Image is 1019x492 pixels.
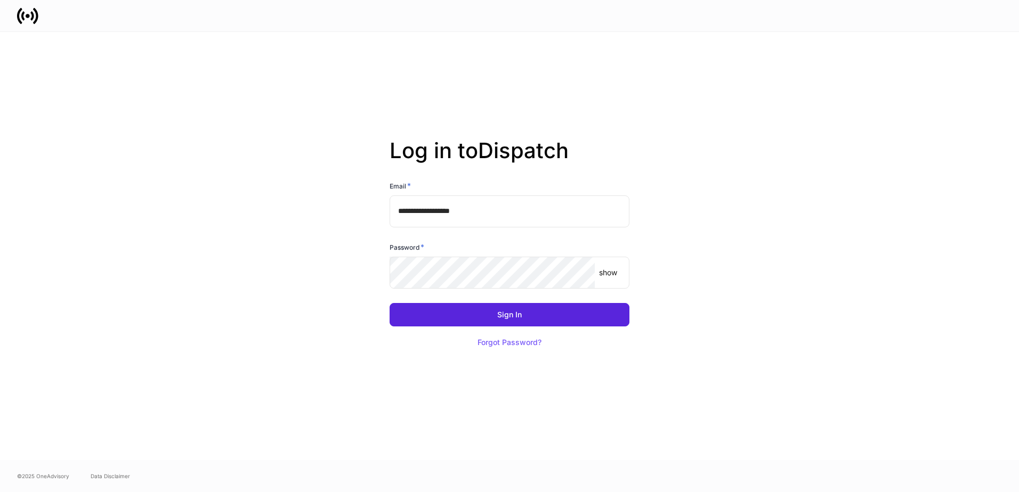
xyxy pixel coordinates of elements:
h6: Password [390,242,424,252]
div: Forgot Password? [478,339,541,346]
button: Forgot Password? [464,331,555,354]
p: show [599,267,617,278]
h2: Log in to Dispatch [390,138,629,181]
button: Sign In [390,303,629,326]
a: Data Disclaimer [91,472,130,480]
h6: Email [390,181,411,191]
span: © 2025 OneAdvisory [17,472,69,480]
div: Sign In [497,311,522,318]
